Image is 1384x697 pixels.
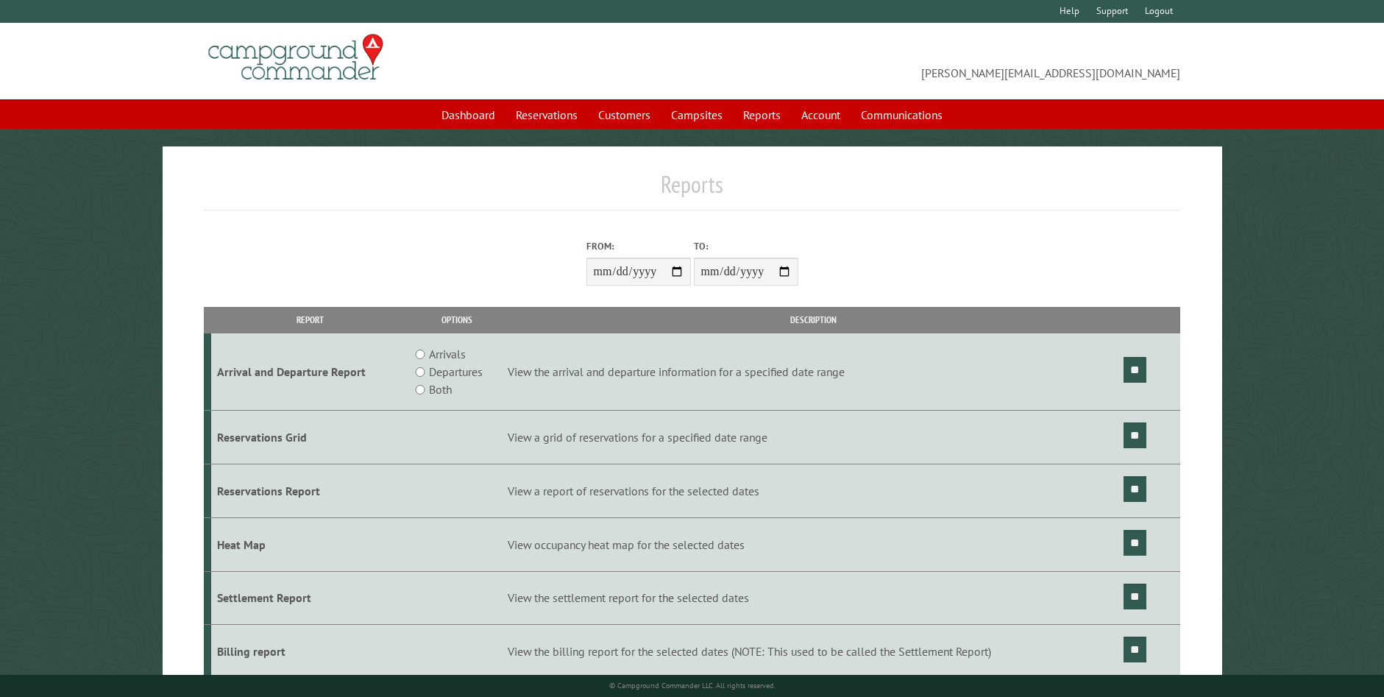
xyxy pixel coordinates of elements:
[429,363,483,381] label: Departures
[609,681,776,690] small: © Campground Commander LLC. All rights reserved.
[429,345,466,363] label: Arrivals
[586,239,691,253] label: From:
[589,101,659,129] a: Customers
[852,101,951,129] a: Communications
[507,101,586,129] a: Reservations
[211,625,409,679] td: Billing report
[505,625,1122,679] td: View the billing report for the selected dates (NOTE: This used to be called the Settlement Report)
[505,571,1122,625] td: View the settlement report for the selected dates
[433,101,504,129] a: Dashboard
[211,571,409,625] td: Settlement Report
[505,411,1122,464] td: View a grid of reservations for a specified date range
[204,29,388,86] img: Campground Commander
[505,307,1122,333] th: Description
[429,381,452,398] label: Both
[204,170,1180,210] h1: Reports
[211,411,409,464] td: Reservations Grid
[211,307,409,333] th: Report
[211,464,409,517] td: Reservations Report
[409,307,505,333] th: Options
[694,239,798,253] label: To:
[505,517,1122,571] td: View occupancy heat map for the selected dates
[662,101,731,129] a: Campsites
[792,101,849,129] a: Account
[505,333,1122,411] td: View the arrival and departure information for a specified date range
[211,517,409,571] td: Heat Map
[505,464,1122,517] td: View a report of reservations for the selected dates
[211,333,409,411] td: Arrival and Departure Report
[692,40,1181,82] span: [PERSON_NAME][EMAIL_ADDRESS][DOMAIN_NAME]
[734,101,789,129] a: Reports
